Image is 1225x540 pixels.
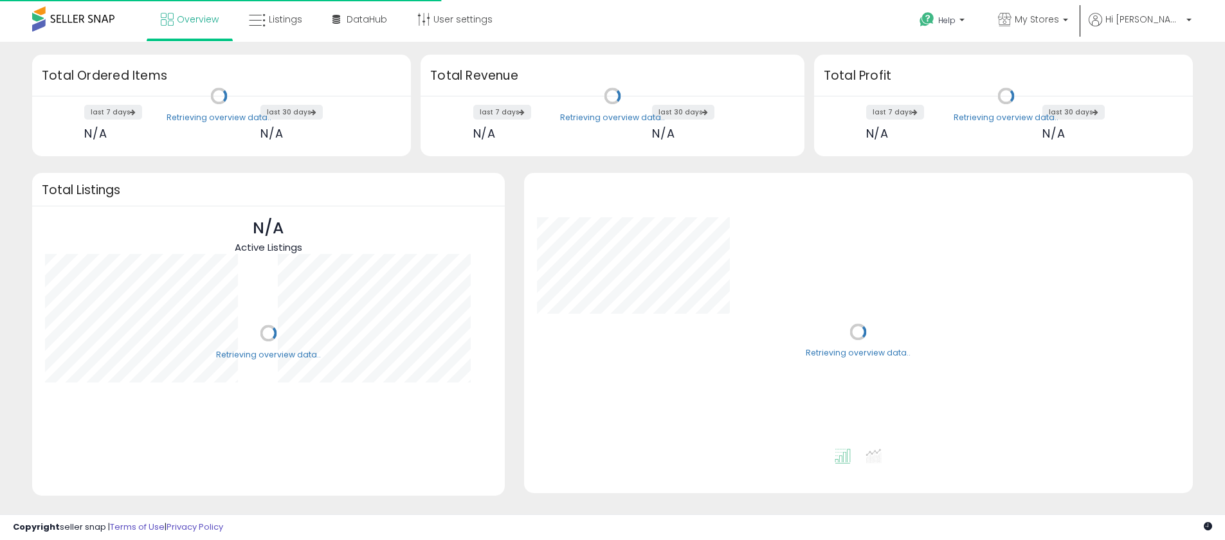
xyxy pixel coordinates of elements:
[216,349,321,361] div: Retrieving overview data..
[13,521,60,533] strong: Copyright
[167,112,271,123] div: Retrieving overview data..
[919,12,935,28] i: Get Help
[1089,13,1192,42] a: Hi [PERSON_NAME]
[1105,13,1183,26] span: Hi [PERSON_NAME]
[938,15,956,26] span: Help
[1015,13,1059,26] span: My Stores
[13,521,223,534] div: seller snap | |
[954,112,1058,123] div: Retrieving overview data..
[269,13,302,26] span: Listings
[347,13,387,26] span: DataHub
[177,13,219,26] span: Overview
[909,2,977,42] a: Help
[110,521,165,533] a: Terms of Use
[167,521,223,533] a: Privacy Policy
[560,112,665,123] div: Retrieving overview data..
[806,348,911,359] div: Retrieving overview data..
